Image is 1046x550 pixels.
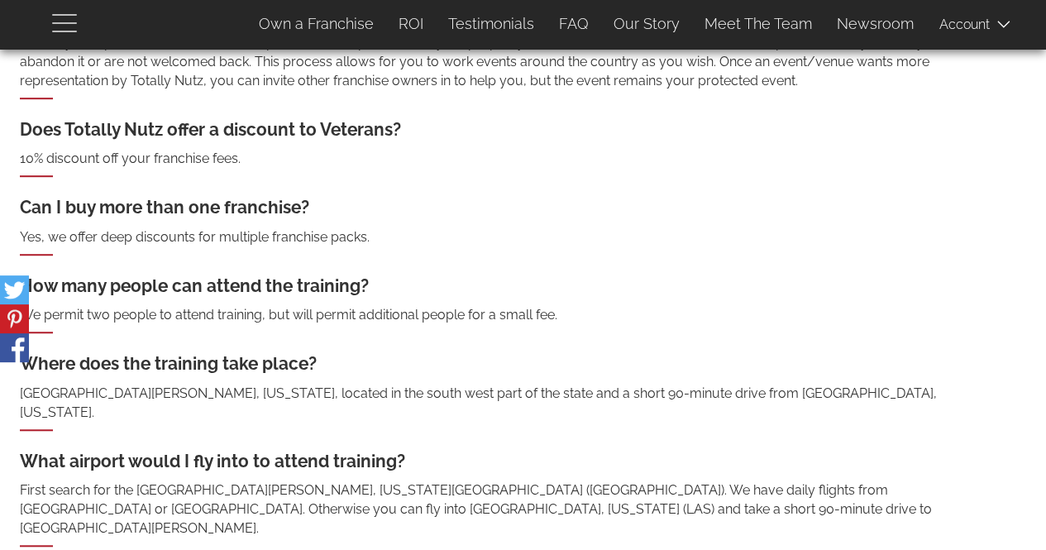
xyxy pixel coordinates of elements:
div: Does Totally Nutz offer a discount to Veterans? [20,117,983,142]
a: FAQ [547,7,601,41]
div: Where does the training take place? [20,352,983,376]
p: First search for the [GEOGRAPHIC_DATA][PERSON_NAME], [US_STATE][GEOGRAPHIC_DATA] ([GEOGRAPHIC_DAT... [20,481,983,538]
p: Yes, we offer deep discounts for multiple franchise packs. [20,228,983,247]
a: Testimonials [436,7,547,41]
div: What airport would I fly into to attend training? [20,449,983,474]
a: Own a Franchise [246,7,386,41]
div: How many people can attend the training? [20,274,983,299]
p: No, Totally Nutz does not offer exclusive territories. Rather, the Totally Nutz family works toge... [20,15,983,90]
p: 10% discount off your franchise fees. [20,150,983,169]
a: Newsroom [824,7,926,41]
a: Our Story [601,7,692,41]
p: [GEOGRAPHIC_DATA][PERSON_NAME], [US_STATE], located in the south west part of the state and a sho... [20,385,983,423]
a: ROI [386,7,436,41]
a: Meet The Team [692,7,824,41]
div: Can I buy more than one franchise? [20,195,983,220]
p: We permit two people to attend training, but will permit additional people for a small fee. [20,306,983,325]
